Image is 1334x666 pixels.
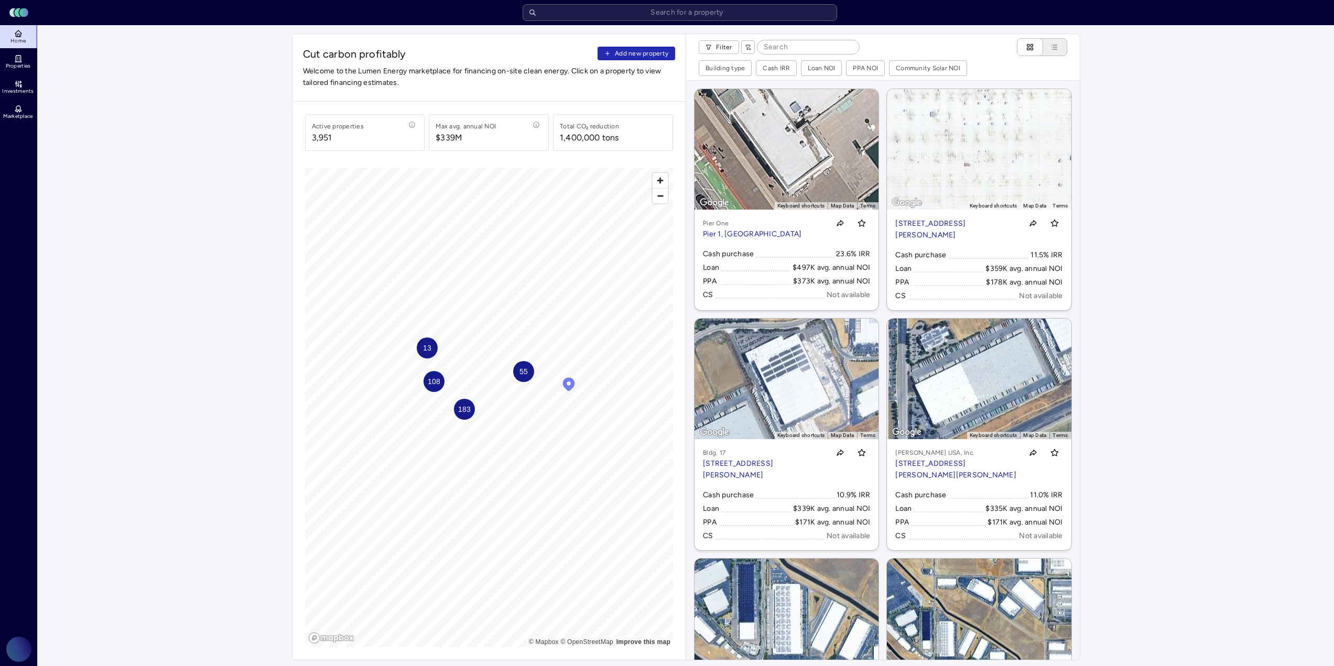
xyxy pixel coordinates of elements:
[703,530,713,542] div: CS
[312,132,364,144] span: 3,951
[895,530,906,542] div: CS
[986,277,1062,288] div: $178K avg. annual NOI
[895,447,1017,458] p: [PERSON_NAME] USA, Inc.
[1031,249,1062,261] div: 11.5% IRR
[895,277,909,288] div: PPA
[887,319,1071,550] a: Map[PERSON_NAME] USA, Inc.[STREET_ADDRESS][PERSON_NAME][PERSON_NAME]Toggle favoriteCash purchase1...
[2,88,34,94] span: Investments
[560,638,613,646] a: OpenStreetMap
[308,632,354,644] a: Mapbox logo
[424,371,444,392] div: Map marker
[895,290,906,302] div: CS
[422,342,431,354] span: 13
[895,249,946,261] div: Cash purchase
[988,517,1062,528] div: $171K avg. annual NOI
[1046,444,1063,461] button: Toggle favorite
[837,489,870,501] div: 10.9% IRR
[653,189,668,203] span: Zoom out
[303,65,676,89] span: Welcome to the Lumen Energy marketplace for financing on-site clean energy. Click on a property t...
[703,447,825,458] p: Bldg. 17
[756,61,796,75] button: Cash IRR
[985,503,1062,515] div: $335K avg. annual NOI
[703,289,713,301] div: CS
[1046,215,1063,232] button: Toggle favorite
[615,48,668,59] span: Add new property
[561,376,577,395] div: Map marker
[887,89,1071,310] a: Map[STREET_ADDRESS][PERSON_NAME]Toggle favoriteCash purchase11.5% IRRLoan$359K avg. annual NOIPPA...
[703,262,719,274] div: Loan
[827,289,870,301] div: Not available
[757,40,859,54] input: Search
[560,121,619,132] div: Total CO₂ reduction
[827,530,870,542] div: Not available
[703,218,801,228] p: Pier One
[560,132,619,144] div: 1,400,000 tons
[312,121,364,132] div: Active properties
[458,403,470,415] span: 183
[1030,489,1062,501] div: 11.0% IRR
[896,63,960,73] div: Community Solar NOI
[795,517,870,528] div: $171K avg. annual NOI
[716,42,732,52] span: Filter
[895,489,946,501] div: Cash purchase
[436,121,496,132] div: Max avg. annual NOI
[853,63,878,73] div: PPA NOI
[763,63,790,73] div: Cash IRR
[808,63,835,73] div: Loan NOI
[303,47,594,61] span: Cut carbon profitably
[1033,38,1067,56] button: List view
[895,218,1017,241] p: [STREET_ADDRESS][PERSON_NAME]
[703,228,801,240] p: Pier 1, [GEOGRAPHIC_DATA]
[853,444,870,461] button: Toggle favorite
[1019,290,1062,302] div: Not available
[699,61,751,75] button: Building type
[836,248,870,260] div: 23.6% IRR
[10,38,26,44] span: Home
[985,263,1062,275] div: $359K avg. annual NOI
[598,47,675,60] button: Add new property
[1019,530,1062,542] div: Not available
[653,188,668,203] button: Zoom out
[3,113,32,119] span: Marketplace
[699,40,739,54] button: Filter
[703,489,754,501] div: Cash purchase
[436,132,496,144] span: $339M
[695,89,879,310] a: MapPier OnePier 1, [GEOGRAPHIC_DATA]Toggle favoriteCash purchase23.6% IRRLoan$497K avg. annual NO...
[895,263,912,275] div: Loan
[895,503,912,515] div: Loan
[1017,38,1043,56] button: Cards view
[529,638,559,646] a: Mapbox
[523,4,837,21] input: Search for a property
[703,503,719,515] div: Loan
[695,319,879,550] a: MapBldg. 17[STREET_ADDRESS][PERSON_NAME]Toggle favoriteCash purchase10.9% IRRLoan$339K avg. annua...
[703,458,825,481] p: [STREET_ADDRESS][PERSON_NAME]
[417,337,438,358] div: Map marker
[895,458,1017,481] p: [STREET_ADDRESS][PERSON_NAME][PERSON_NAME]
[427,376,440,387] span: 108
[847,61,884,75] button: PPA NOI
[801,61,841,75] button: Loan NOI
[305,168,674,647] canvas: Map
[853,215,870,232] button: Toggle favorite
[706,63,745,73] div: Building type
[793,262,870,274] div: $497K avg. annual NOI
[703,248,754,260] div: Cash purchase
[519,366,527,377] span: 55
[6,63,31,69] span: Properties
[703,276,717,287] div: PPA
[616,638,670,646] a: Map feedback
[895,517,909,528] div: PPA
[703,517,717,528] div: PPA
[653,173,668,188] button: Zoom in
[793,503,870,515] div: $339K avg. annual NOI
[793,276,870,287] div: $373K avg. annual NOI
[454,399,475,420] div: Map marker
[890,61,967,75] button: Community Solar NOI
[513,361,534,382] div: Map marker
